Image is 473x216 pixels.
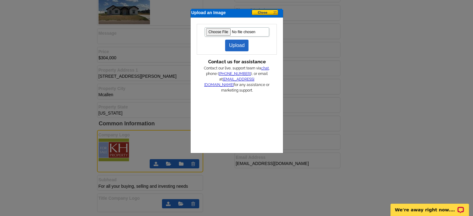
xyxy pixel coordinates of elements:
span: Upload an Image [191,10,226,16]
iframe: LiveChat chat widget [386,197,473,216]
div: Contact us for assistance [197,58,277,65]
a: Upload [225,40,249,51]
a: [PHONE_NUMBER] [219,72,251,76]
div: Contact our live, support team via , phone ( ), or email at for any assistance or marketing support. [203,65,271,93]
a: chat [261,66,269,70]
a: [EMAIL_ADDRESS][DOMAIN_NAME] [204,77,254,87]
